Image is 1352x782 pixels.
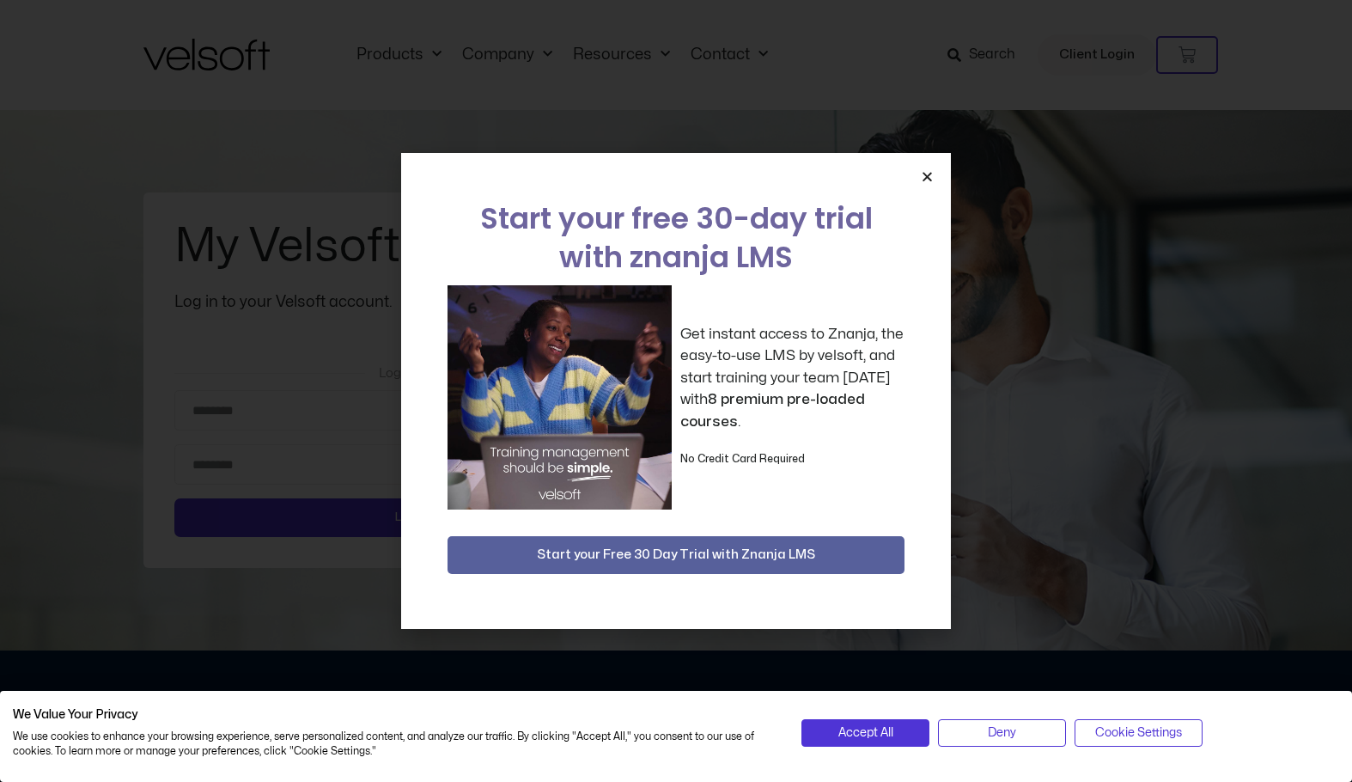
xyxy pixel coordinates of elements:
strong: 8 premium pre-loaded courses [680,392,865,429]
button: Accept all cookies [801,719,929,747]
span: Start your Free 30 Day Trial with Znanja LMS [537,545,815,565]
strong: No Credit Card Required [680,454,805,464]
span: Cookie Settings [1095,724,1182,742]
h2: We Value Your Privacy [13,707,776,723]
img: a woman sitting at her laptop dancing [448,285,672,510]
iframe: chat widget [1134,744,1343,782]
a: Close [921,170,934,183]
p: We use cookies to enhance your browsing experience, serve personalized content, and analyze our t... [13,730,776,759]
span: Deny [988,724,1016,742]
p: Get instant access to Znanja, the easy-to-use LMS by velsoft, and start training your team [DATE]... [680,323,904,433]
h2: Start your free 30-day trial with znanja LMS [448,199,904,277]
button: Adjust cookie preferences [1075,719,1203,747]
button: Deny all cookies [938,719,1066,747]
button: Start your Free 30 Day Trial with Znanja LMS [448,536,904,574]
span: Accept All [838,724,893,742]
